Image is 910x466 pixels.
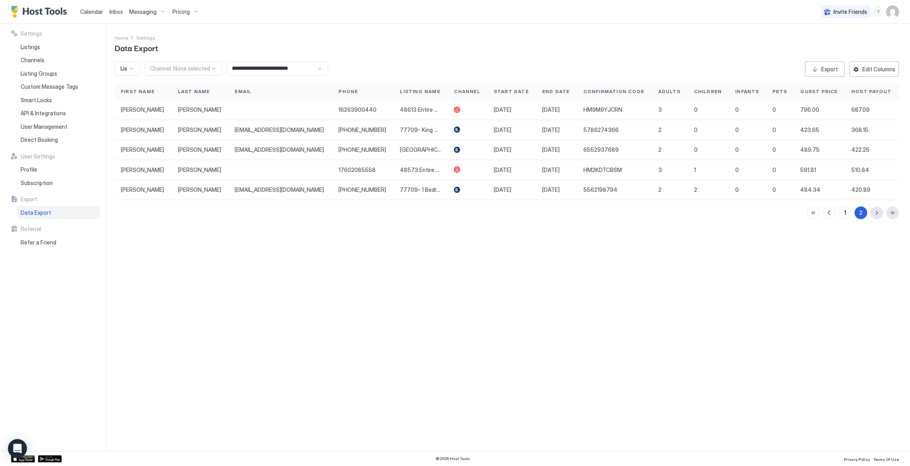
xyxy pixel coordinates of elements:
[17,40,100,54] a: Listings
[11,6,71,18] div: Host Tools Logo
[454,88,480,95] span: Channel
[494,88,529,95] span: Start Date
[735,106,739,113] span: 0
[494,166,511,174] span: [DATE]
[80,8,103,16] a: Calendar
[772,186,776,193] span: 0
[21,239,56,246] span: Refer a Friend
[542,146,560,153] span: [DATE]
[21,196,37,203] span: Export
[844,455,870,463] a: Privacy Policy
[583,186,617,193] span: 5562198794
[851,166,869,174] span: 510.84
[494,106,511,113] span: [DATE]
[121,126,164,134] span: [PERSON_NAME]
[338,146,386,153] span: [PHONE_NUMBER]
[494,186,511,193] span: [DATE]
[21,30,42,37] span: Settings
[136,33,155,42] a: Settings
[851,186,870,193] span: 420.89
[178,126,221,134] span: [PERSON_NAME]
[21,153,55,160] span: User Settings
[178,146,221,153] span: [PERSON_NAME]
[583,106,622,113] span: HM9M9YJCRN
[772,146,776,153] span: 0
[886,6,899,18] div: User profile
[338,106,377,113] span: 16263900440
[772,106,776,113] span: 0
[11,455,35,462] a: App Store
[735,126,739,134] span: 0
[542,166,560,174] span: [DATE]
[873,455,899,463] a: Terms Of Use
[855,206,867,219] button: 2
[115,33,128,42] a: Home
[400,88,440,95] span: Listing Name
[17,67,100,80] a: Listing Groups
[800,126,819,134] span: 423.65
[121,106,164,113] span: [PERSON_NAME]
[400,186,441,193] span: 77709- 1 Bedroom Living Room- A
[8,439,27,458] div: Open Intercom Messenger
[21,57,44,64] span: Channels
[658,186,661,193] span: 2
[772,88,787,95] span: Pets
[109,8,123,16] a: Inbox
[735,166,739,174] span: 0
[17,120,100,134] a: User Management
[136,35,155,41] span: Settings
[542,126,560,134] span: [DATE]
[38,455,62,462] a: Google Play Store
[694,88,722,95] span: Children
[834,8,867,15] span: Invite Friends
[400,106,441,113] span: 48613 Entire Villa
[800,186,820,193] span: 484.34
[694,146,698,153] span: 0
[21,44,40,51] span: Listings
[862,65,895,73] div: Edit Columns
[400,166,441,174] span: 48573 Entire Villa
[658,126,661,134] span: 2
[735,186,739,193] span: 0
[658,106,662,113] span: 3
[21,97,52,104] span: Smart Locks
[494,126,511,134] span: [DATE]
[121,146,164,153] span: [PERSON_NAME]
[583,166,622,174] span: HM2KDTCBSM
[17,176,100,190] a: Subscription
[800,146,820,153] span: 489.75
[121,186,164,193] span: [PERSON_NAME]
[874,7,883,17] div: menu
[21,123,67,130] span: User Management
[694,106,698,113] span: 0
[115,42,158,53] span: Data Export
[21,180,53,187] span: Subscription
[800,88,837,95] span: Guest Price
[542,88,570,95] span: End Date
[772,166,776,174] span: 0
[849,61,899,77] button: Edit Columns
[21,166,37,173] span: Profile
[694,186,697,193] span: 2
[338,186,386,193] span: [PHONE_NUMBER]
[17,107,100,120] a: API & Integrations
[772,126,776,134] span: 0
[17,80,100,94] a: Custom Message Tags
[658,88,681,95] span: Adults
[235,126,324,134] span: [EMAIL_ADDRESS][DOMAIN_NAME]
[17,94,100,107] a: Smart Locks
[542,106,560,113] span: [DATE]
[17,236,100,249] a: Refer a Friend
[821,65,838,73] div: Export
[178,106,221,113] span: [PERSON_NAME]
[21,225,41,233] span: Referral
[21,110,66,117] span: API & Integrations
[494,146,511,153] span: [DATE]
[851,88,891,95] span: Host Payout
[178,186,221,193] span: [PERSON_NAME]
[21,209,51,216] span: Data Export
[120,65,127,72] div: (+1)
[178,88,210,95] span: Last Name
[17,133,100,147] a: Direct Booking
